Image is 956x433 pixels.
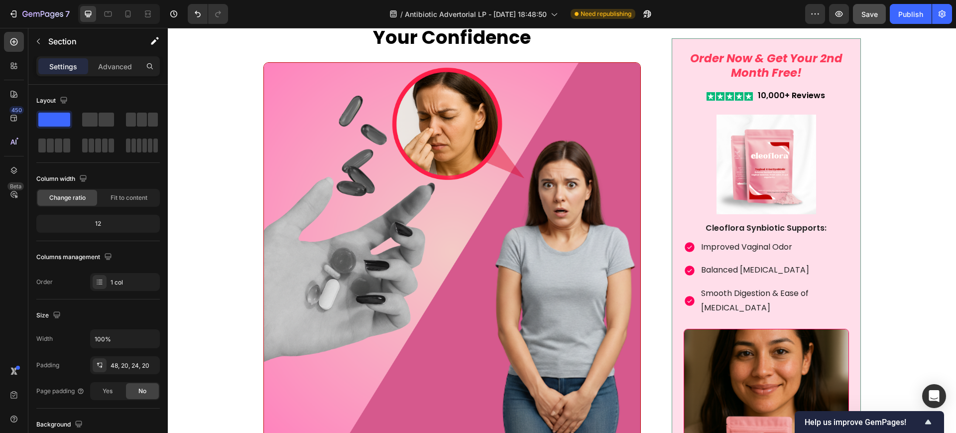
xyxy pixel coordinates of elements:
[890,4,932,24] button: Publish
[103,387,113,396] span: Yes
[922,384,946,408] div: Open Intercom Messenger
[805,416,934,428] button: Show survey - Help us improve GemPages!
[9,106,24,114] div: 450
[533,260,641,286] span: Smooth Digestion & Ease of [MEDICAL_DATA]
[98,61,132,72] p: Advanced
[805,418,922,427] span: Help us improve GemPages!
[861,10,878,18] span: Save
[65,8,70,20] p: 7
[4,4,74,24] button: 7
[111,193,147,202] span: Fit to content
[522,22,675,53] i: order now & get your 2nd month free!
[36,387,85,396] div: Page padding
[581,9,631,18] span: Need republishing
[533,213,624,224] span: Improved Vaginal Odor
[36,172,89,186] div: Column width
[7,182,24,190] div: Beta
[36,418,85,432] div: Background
[853,4,886,24] button: Save
[91,330,159,348] input: Auto
[49,61,77,72] p: Settings
[898,9,923,19] div: Publish
[49,193,86,202] span: Change ratio
[138,387,146,396] span: No
[168,28,956,433] iframe: Design area
[590,63,657,73] p: 10,000+ Reviews
[188,4,228,24] div: Undo/Redo
[517,195,680,205] p: Cleoflora Synbiotic Supports:
[36,309,63,322] div: Size
[36,94,70,108] div: Layout
[48,35,130,47] p: Section
[405,9,547,19] span: Antibiotic Advertorial LP - [DATE] 18:48:50
[36,334,53,343] div: Width
[96,34,474,413] img: gempages_557185986245690617-1983a1fc-aed6-47c3-9eb2-d7f0c53fdf23.png
[111,278,157,287] div: 1 col
[36,278,53,287] div: Order
[38,217,158,231] div: 12
[533,236,641,248] span: Balanced [MEDICAL_DATA]
[36,251,114,264] div: Columns management
[111,361,157,370] div: 48, 20, 24, 20
[516,87,681,186] img: gempages_557185986245690617-4c04ca09-05ff-4738-bcb0-a39a3cd02dbc.png
[36,361,59,370] div: Padding
[400,9,403,19] span: /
